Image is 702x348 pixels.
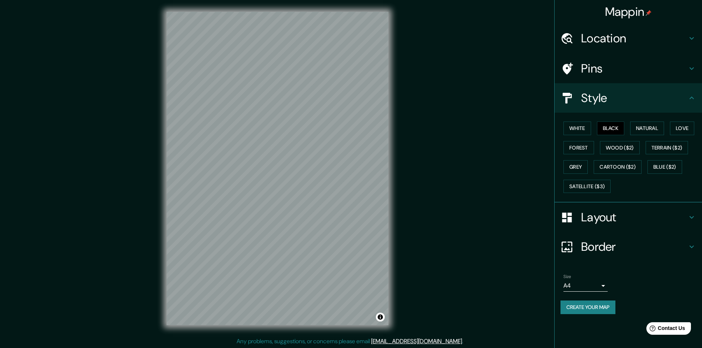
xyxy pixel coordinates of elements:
[581,61,687,76] h4: Pins
[647,160,682,174] button: Blue ($2)
[600,141,640,155] button: Wood ($2)
[646,10,652,16] img: pin-icon.png
[555,54,702,83] div: Pins
[563,160,588,174] button: Grey
[376,313,385,321] button: Toggle attribution
[594,160,642,174] button: Cartoon ($2)
[581,91,687,105] h4: Style
[581,239,687,254] h4: Border
[371,337,462,345] a: [EMAIL_ADDRESS][DOMAIN_NAME]
[670,122,694,135] button: Love
[597,122,625,135] button: Black
[581,31,687,46] h4: Location
[563,141,594,155] button: Forest
[555,232,702,261] div: Border
[581,210,687,225] h4: Layout
[563,280,608,292] div: A4
[563,274,571,280] label: Size
[630,122,664,135] button: Natural
[636,319,694,340] iframe: Help widget launcher
[563,122,591,135] button: White
[646,141,688,155] button: Terrain ($2)
[237,337,463,346] p: Any problems, suggestions, or concerns please email .
[555,83,702,113] div: Style
[560,300,615,314] button: Create your map
[563,180,611,193] button: Satellite ($3)
[463,337,464,346] div: .
[464,337,466,346] div: .
[167,12,388,325] canvas: Map
[555,24,702,53] div: Location
[605,4,652,19] h4: Mappin
[555,203,702,232] div: Layout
